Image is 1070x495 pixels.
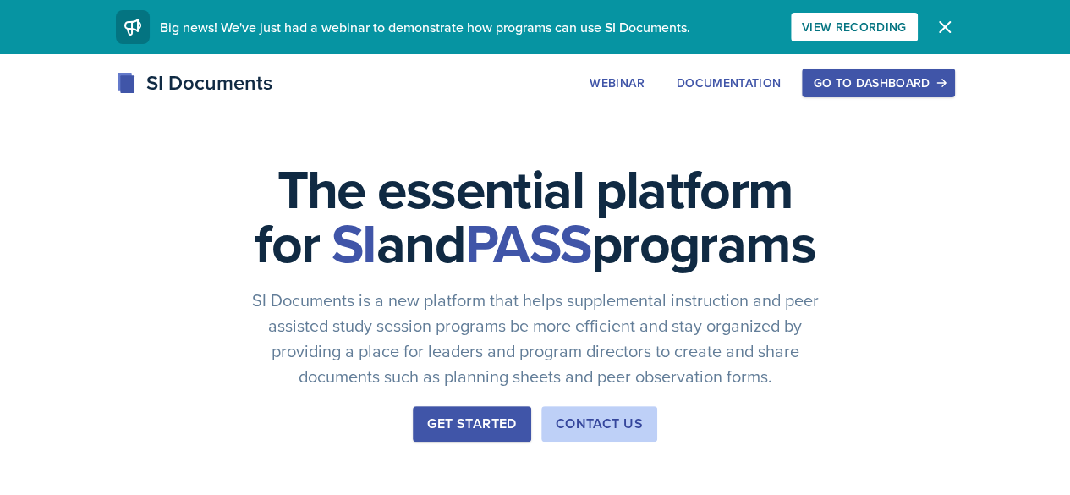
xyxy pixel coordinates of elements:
[116,68,272,98] div: SI Documents
[160,18,690,36] span: Big news! We've just had a webinar to demonstrate how programs can use SI Documents.
[579,69,655,97] button: Webinar
[666,69,793,97] button: Documentation
[590,76,644,90] div: Webinar
[791,13,918,41] button: View Recording
[413,406,530,442] button: Get Started
[541,406,657,442] button: Contact Us
[813,76,943,90] div: Go to Dashboard
[556,414,643,434] div: Contact Us
[802,20,907,34] div: View Recording
[427,414,516,434] div: Get Started
[677,76,782,90] div: Documentation
[802,69,954,97] button: Go to Dashboard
